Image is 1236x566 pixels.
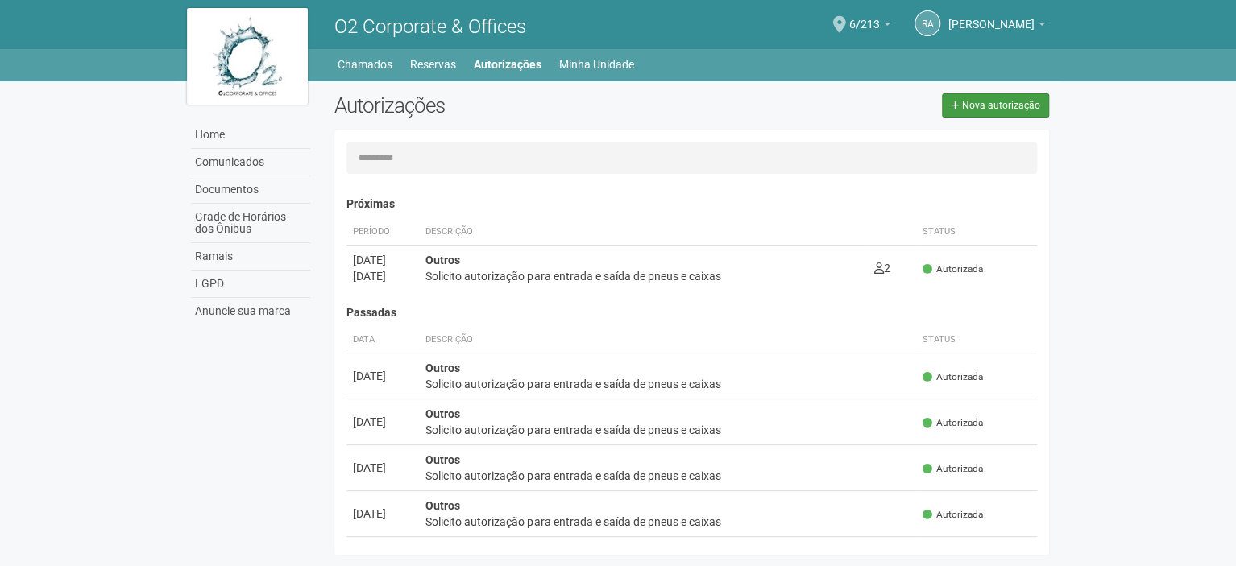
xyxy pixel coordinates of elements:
a: RA [915,10,940,36]
a: Comunicados [191,149,310,176]
span: Autorizada [923,508,983,522]
strong: Outros [425,254,460,266]
div: [DATE] [353,414,413,430]
a: Home [191,122,310,149]
th: Descrição [419,327,916,353]
a: Documentos [191,176,310,204]
th: Período [346,219,419,246]
span: ROSANGELA APARECIDA SANTOS HADDAD [948,2,1035,31]
div: [DATE] [353,460,413,476]
div: [DATE] [353,506,413,522]
th: Data [346,327,419,353]
span: 2 [874,262,890,275]
a: Ramais [191,243,310,271]
span: O2 Corporate & Offices [334,15,526,38]
span: Autorizada [923,416,983,430]
div: Solicito autorização para entrada e saída de pneus e caixas [425,376,910,392]
div: Solicito autorização para entrada e saída de pneus e caixas [425,422,910,438]
a: Anuncie sua marca [191,298,310,324]
a: LGPD [191,271,310,298]
span: Autorizada [923,462,983,476]
span: Autorizada [923,370,983,384]
a: [PERSON_NAME] [948,20,1045,33]
a: Autorizações [474,53,541,76]
h4: Próximas [346,198,1037,210]
img: logo.jpg [187,8,308,105]
strong: Outros [425,361,460,374]
th: Descrição [419,219,868,246]
div: Solicito autorização para entrada e saída de pneus e caixas [425,268,861,284]
a: Minha Unidade [559,53,634,76]
span: Nova autorização [962,100,1040,111]
th: Status [916,327,1037,353]
div: [DATE] [353,252,413,268]
strong: Outros [425,407,460,420]
h4: Passadas [346,307,1037,319]
strong: Outros [425,499,460,512]
a: Chamados [338,53,392,76]
span: Autorizada [923,262,983,276]
div: Solicito autorização para entrada e saída de pneus e caixas [425,468,910,484]
a: Grade de Horários dos Ônibus [191,204,310,243]
a: Reservas [410,53,456,76]
div: [DATE] [353,368,413,384]
a: Nova autorização [942,93,1049,118]
a: 6/213 [849,20,890,33]
div: Solicito autorização para entrada e saída de pneus e caixas [425,514,910,530]
h2: Autorizações [334,93,679,118]
strong: Outros [425,453,460,466]
div: [DATE] [353,268,413,284]
span: 6/213 [849,2,880,31]
th: Status [916,219,1037,246]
